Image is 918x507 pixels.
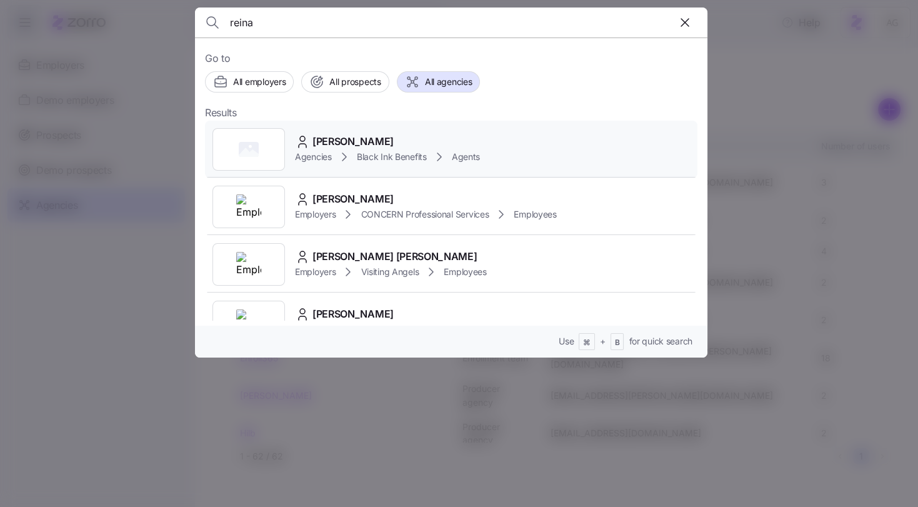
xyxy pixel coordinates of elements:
span: ⌘ [583,338,591,348]
span: CONCERN Professional Services [361,208,489,221]
span: Go to [205,51,697,66]
span: for quick search [629,335,692,348]
button: All prospects [301,71,389,93]
span: + [600,335,606,348]
span: All prospects [329,76,381,88]
span: [PERSON_NAME] [312,134,394,149]
img: Employer logo [236,309,261,334]
img: Employer logo [236,252,261,277]
span: All agencies [425,76,472,88]
span: Black Ink Benefits [357,151,427,163]
span: Employers [295,208,336,221]
span: Agents [452,151,480,163]
img: Employer logo [236,194,261,219]
span: Employees [514,208,556,221]
span: Visiting Angels [361,266,419,278]
span: [PERSON_NAME] [PERSON_NAME] [312,249,477,264]
span: B [615,338,620,348]
button: All agencies [397,71,481,93]
span: Employees [444,266,486,278]
span: Use [559,335,574,348]
button: All employers [205,71,294,93]
span: Agencies [295,151,332,163]
span: Employers [295,266,336,278]
span: Results [205,105,237,121]
span: [PERSON_NAME] [312,306,394,322]
span: [PERSON_NAME] [312,191,394,207]
span: All employers [233,76,286,88]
